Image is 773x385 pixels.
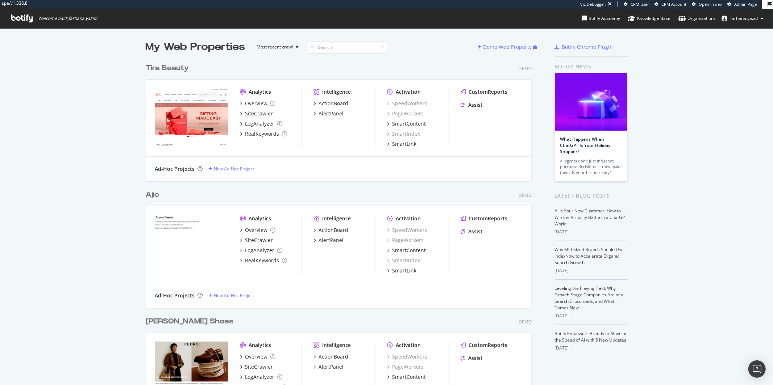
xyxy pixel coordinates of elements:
[468,101,483,109] div: Assist
[392,267,416,274] div: SmartLink
[249,88,271,96] div: Analytics
[628,15,670,22] div: Knowledge Base
[155,292,195,299] div: Ad-Hoc Projects
[387,110,424,117] a: PageWorkers
[560,136,611,155] a: What Happens When ChatGPT Is Your Holiday Shopper?
[396,342,421,349] div: Activation
[555,345,628,351] div: [DATE]
[654,1,686,7] a: CRM Account
[240,130,287,137] a: RealKeywords
[322,215,351,222] div: Intelligence
[387,100,427,107] div: SpeedWorkers
[478,44,533,50] a: Demo Web Property
[319,237,344,244] div: AlertPanel
[245,237,273,244] div: SiteCrawler
[387,130,420,137] div: SmartIndex
[146,190,159,200] div: Ajio
[240,237,273,244] a: SiteCrawler
[519,319,532,325] div: Demo
[146,40,245,54] div: My Web Properties
[392,373,426,381] div: SmartContent
[555,73,627,131] img: What Happens When ChatGPT Is Your Holiday Shopper?
[245,227,267,234] div: Overview
[387,257,420,264] div: SmartIndex
[313,110,344,117] a: AlertPanel
[313,227,348,234] a: ActionBoard
[257,45,293,49] div: Most recent crawl
[387,353,427,360] a: SpeedWorkers
[214,292,254,299] div: New Ad-Hoc Project
[469,342,507,349] div: CustomReports
[387,227,427,234] a: SpeedWorkers
[251,41,302,53] button: Most recent crawl
[38,16,97,21] span: Welcome back, farhana.yazid !
[146,316,233,327] div: [PERSON_NAME] Shoes
[245,257,279,264] div: RealKeywords
[208,166,254,172] a: New Ad-Hoc Project
[461,228,483,235] a: Assist
[519,65,532,72] div: Demo
[387,237,424,244] div: PageWorkers
[146,316,236,327] a: [PERSON_NAME] Shoes
[678,15,716,22] div: Organizations
[240,373,282,381] a: LogAnalyzer
[624,1,649,7] a: CRM User
[322,88,351,96] div: Intelligence
[240,110,273,117] a: SiteCrawler
[461,101,483,109] a: Assist
[661,1,686,7] span: CRM Account
[249,215,271,222] div: Analytics
[319,100,348,107] div: ActionBoard
[313,100,348,107] a: ActionBoard
[555,43,613,51] a: Botify Chrome Plugin
[245,363,273,371] div: SiteCrawler
[392,140,416,148] div: SmartLink
[678,9,716,28] a: Organizations
[483,43,532,51] div: Demo Web Property
[313,363,344,371] a: AlertPanel
[392,120,426,127] div: SmartContent
[727,1,757,7] a: Admin Page
[461,342,507,349] a: CustomReports
[319,227,348,234] div: ActionBoard
[245,373,274,381] div: LogAnalyzer
[240,353,275,360] a: Overview
[387,120,426,127] a: SmartContent
[240,257,287,264] a: RealKeywords
[555,246,624,266] a: Why Mid-Sized Brands Should Use IndexNow to Accelerate Organic Search Growth
[308,41,387,54] input: Search
[699,1,722,7] span: Open in dev
[555,330,627,343] a: Botify Empowers Brands to Move at the Speed of AI with 6 New Updates
[468,355,483,362] div: Assist
[249,342,271,349] div: Analytics
[461,88,507,96] a: CustomReports
[208,292,254,299] a: New Ad-Hoc Project
[240,227,275,234] a: Overview
[555,192,628,200] div: Latest Blog Posts
[555,229,628,235] div: [DATE]
[387,140,416,148] a: SmartLink
[245,120,274,127] div: LogAnalyzer
[146,63,189,73] div: Tira Beauty
[387,373,426,381] a: SmartContent
[582,9,620,28] a: Botify Academy
[245,353,267,360] div: Overview
[461,215,507,222] a: CustomReports
[469,88,507,96] div: CustomReports
[387,267,416,274] a: SmartLink
[392,247,426,254] div: SmartContent
[240,363,273,371] a: SiteCrawler
[628,9,670,28] a: Knowledge Base
[692,1,722,7] a: Open in dev
[240,120,282,127] a: LogAnalyzer
[469,215,507,222] div: CustomReports
[146,63,192,73] a: Tira Beauty
[146,190,162,200] a: Ajio
[319,110,344,117] div: AlertPanel
[519,192,532,198] div: Demo
[555,208,628,227] a: AI Is Your New Customer: How to Win the Visibility Battle in a ChatGPT World
[555,63,628,71] div: Botify news
[387,363,424,371] a: PageWorkers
